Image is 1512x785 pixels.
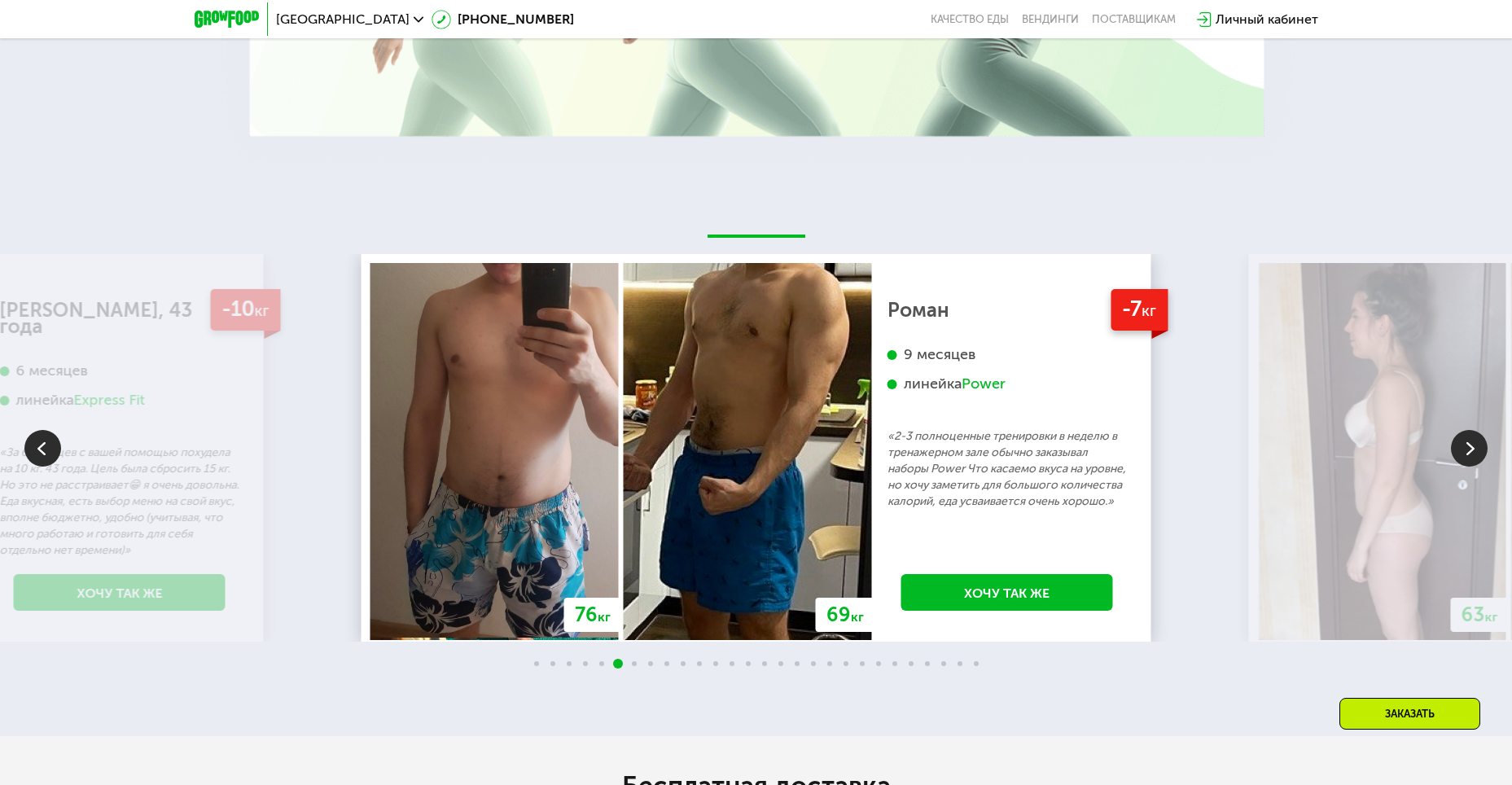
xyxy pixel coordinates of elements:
[851,609,864,625] span: кг
[74,391,145,410] div: Express Fit
[24,430,61,467] img: Slide left
[887,375,1127,393] div: линейка
[1111,289,1168,331] div: -7
[254,301,269,320] span: кг
[1022,13,1079,26] a: Вендинги
[1485,609,1498,625] span: кг
[887,345,1127,364] div: 9 месяцев
[931,13,1009,26] a: Качество еды
[1092,13,1176,26] div: поставщикам
[1339,698,1480,730] div: Заказать
[816,598,874,632] div: 69
[564,598,621,632] div: 76
[887,428,1127,510] p: «2-3 полноценные тренировки в неделю в тренажерном зале обычно заказывал наборы Power Что касаемо...
[887,302,1127,318] div: Роман
[901,574,1113,611] a: Хочу так же
[1451,598,1509,632] div: 63
[1451,430,1488,467] img: Slide right
[1142,301,1156,320] span: кг
[598,609,611,625] span: кг
[276,13,410,26] span: [GEOGRAPHIC_DATA]
[14,574,226,611] a: Хочу так же
[210,289,280,331] div: -10
[962,375,1006,393] div: Power
[1216,10,1318,29] div: Личный кабинет
[432,10,574,29] a: [PHONE_NUMBER]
